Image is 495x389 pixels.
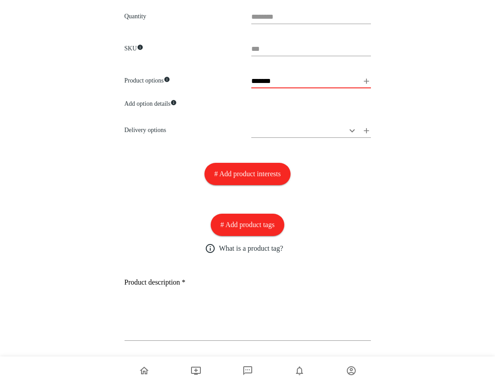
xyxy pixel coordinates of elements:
[239,362,257,380] button: Messages
[137,44,143,50] svg: SKU is short for stock keeping unit, use this number to identify and track your products.
[205,244,283,252] span: What is a product tag?
[171,99,177,106] svg: For example if size, options can be small, medium..
[125,76,244,86] h6: Product options
[125,95,244,109] h6: Add option details
[342,362,360,380] button: Account
[164,76,170,83] svg: Add product options like size and colors..
[187,362,205,380] button: New post
[204,163,291,185] button: # Add product interests
[135,362,153,380] button: Home
[125,44,244,54] h6: SKU
[211,214,284,236] button: # Add product tags
[291,362,308,380] button: Notifications
[125,12,244,21] h6: Quantity
[125,125,244,135] h6: Delivery options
